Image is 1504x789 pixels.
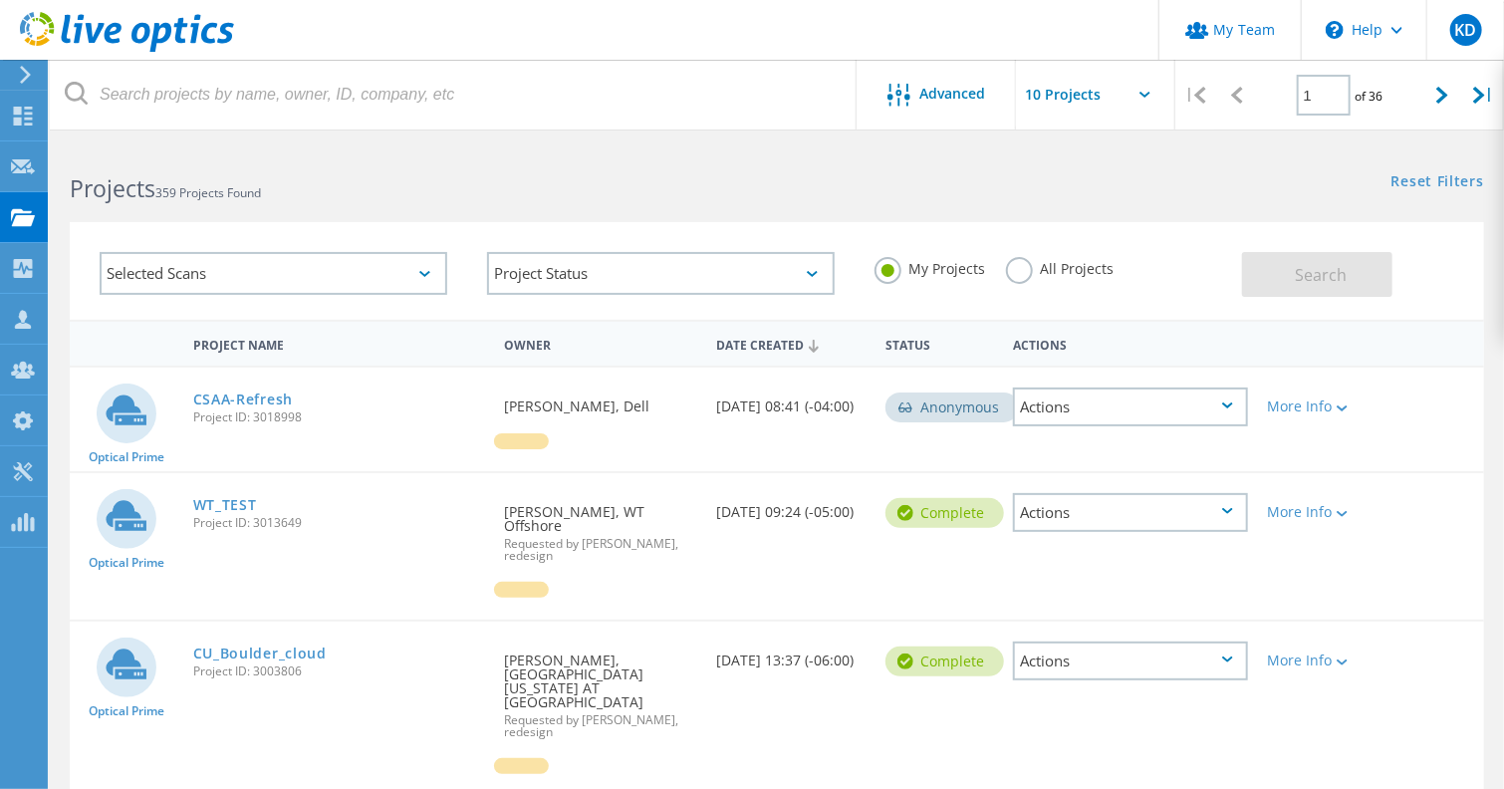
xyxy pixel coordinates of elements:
[1242,252,1392,297] button: Search
[1175,60,1216,131] div: |
[494,368,706,433] div: [PERSON_NAME], Dell
[1391,174,1484,191] a: Reset Filters
[706,622,876,687] div: [DATE] 13:37 (-06:00)
[1268,505,1362,519] div: More Info
[706,325,876,363] div: Date Created
[1013,642,1248,680] div: Actions
[1463,60,1504,131] div: |
[1356,88,1383,105] span: of 36
[193,411,484,423] span: Project ID: 3018998
[885,647,1004,676] div: Complete
[885,498,1004,528] div: Complete
[1013,493,1248,532] div: Actions
[487,252,835,295] div: Project Status
[20,42,234,56] a: Live Optics Dashboard
[70,172,155,204] b: Projects
[1326,21,1344,39] svg: \n
[193,393,293,406] a: CSAA-Refresh
[193,665,484,677] span: Project ID: 3003806
[494,473,706,582] div: [PERSON_NAME], WT Offshore
[89,557,164,569] span: Optical Prime
[504,714,696,738] span: Requested by [PERSON_NAME], redesign
[875,257,986,276] label: My Projects
[504,538,696,562] span: Requested by [PERSON_NAME], redesign
[876,325,1003,362] div: Status
[885,393,1019,422] div: Anonymous
[1268,399,1362,413] div: More Info
[1006,257,1115,276] label: All Projects
[50,60,858,130] input: Search projects by name, owner, ID, company, etc
[89,705,164,717] span: Optical Prime
[1295,264,1347,286] span: Search
[494,622,706,758] div: [PERSON_NAME], [GEOGRAPHIC_DATA][US_STATE] AT [GEOGRAPHIC_DATA]
[494,325,706,362] div: Owner
[1003,325,1258,362] div: Actions
[193,647,327,660] a: CU_Boulder_cloud
[706,473,876,539] div: [DATE] 09:24 (-05:00)
[1268,654,1362,667] div: More Info
[155,184,261,201] span: 359 Projects Found
[100,252,447,295] div: Selected Scans
[183,325,494,362] div: Project Name
[193,517,484,529] span: Project ID: 3013649
[1013,388,1248,426] div: Actions
[706,368,876,433] div: [DATE] 08:41 (-04:00)
[89,451,164,463] span: Optical Prime
[193,498,257,512] a: WT_TEST
[1454,22,1476,38] span: KD
[920,87,986,101] span: Advanced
